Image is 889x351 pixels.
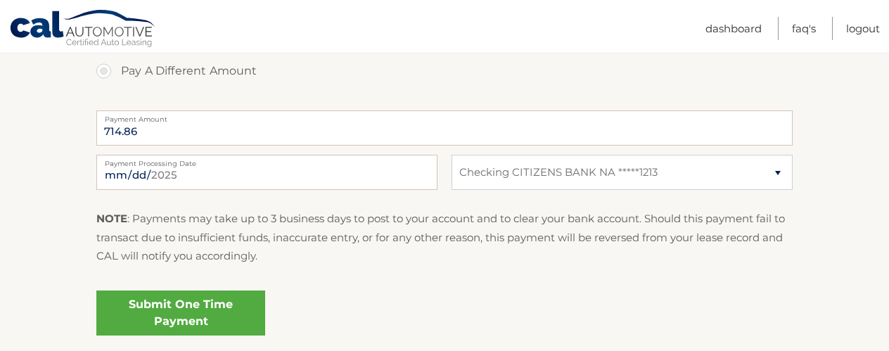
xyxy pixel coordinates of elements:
a: Submit One Time Payment [96,291,265,336]
input: Payment Amount [96,110,793,146]
a: FAQ's [792,17,816,40]
p: : Payments may take up to 3 business days to post to your account and to clear your bank account.... [96,210,793,265]
a: Logout [846,17,880,40]
a: Cal Automotive [9,9,157,50]
label: Payment Amount [96,110,793,122]
label: Pay A Different Amount [96,57,793,85]
label: Payment Processing Date [96,155,437,166]
strong: NOTE [96,212,127,225]
a: Dashboard [705,17,762,40]
input: Payment Date [96,155,437,190]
